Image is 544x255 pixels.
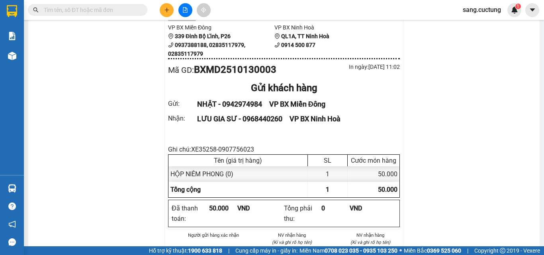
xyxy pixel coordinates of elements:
[168,113,197,123] div: Nhận :
[517,4,519,9] span: 1
[284,62,400,71] div: In ngày: [DATE] 11:02
[325,247,397,254] strong: 0708 023 035 - 0935 103 250
[350,157,397,164] div: Cước món hàng
[274,33,280,39] span: environment
[160,3,174,17] button: plus
[170,186,201,193] span: Tổng cộng
[348,166,399,182] div: 50.000
[4,34,55,43] li: VP BX Miền Đông
[399,249,402,252] span: ⚪️
[44,6,138,14] input: Tìm tên, số ĐT hoặc mã đơn
[197,99,390,110] div: NHẬT - 0942974984 VP BX Miền Đông
[55,44,98,59] b: QL1A, TT Ninh Hoà
[188,247,222,254] strong: 1900 633 818
[201,7,206,13] span: aim
[404,246,461,255] span: Miền Bắc
[262,232,322,239] li: NV nhận hàng
[4,4,115,19] li: Cúc Tùng
[55,34,106,43] li: VP BX Ninh Hoà
[237,203,266,213] div: VND
[284,203,321,223] div: Tổng phải thu :
[308,166,348,182] div: 1
[350,239,390,245] i: (Kí và ghi rõ họ tên)
[281,42,315,48] b: 0914 500 877
[235,246,297,255] span: Cung cấp máy in - giấy in:
[194,64,276,75] b: BXMD2510130003
[168,42,245,57] b: 0937388188, 02835117979, 02835117979
[172,203,209,223] div: Đã thanh toán :
[529,6,536,14] span: caret-down
[170,157,305,164] div: Tên (giá trị hàng)
[209,203,237,213] div: 50.000
[164,7,170,13] span: plus
[274,23,381,32] li: VP BX Ninh Hoà
[8,238,16,246] span: message
[511,6,518,14] img: icon-new-feature
[8,184,16,193] img: warehouse-icon
[182,7,188,13] span: file-add
[378,186,397,193] span: 50.000
[4,44,42,59] b: 339 Đinh Bộ Lĩnh, P26
[7,5,17,17] img: logo-vxr
[170,170,233,178] span: HỘP NIÊM PHONG (0)
[281,33,329,39] b: QL1A, TT Ninh Hoà
[168,99,197,109] div: Gửi :
[8,52,16,60] img: warehouse-icon
[500,248,505,253] span: copyright
[168,33,174,39] span: environment
[168,81,400,96] div: Gửi khách hàng
[456,5,507,15] span: sang.cuctung
[168,42,174,48] span: phone
[274,42,280,48] span: phone
[168,23,274,32] li: VP BX Miền Đông
[4,44,10,50] span: environment
[8,32,16,40] img: solution-icon
[272,239,312,245] i: (Kí và ghi rõ họ tên)
[340,232,400,239] li: NV nhận hàng
[321,203,350,213] div: 0
[515,4,521,9] sup: 1
[33,7,39,13] span: search
[228,246,229,255] span: |
[168,65,194,75] span: Mã GD :
[197,3,211,17] button: aim
[326,186,329,193] span: 1
[8,202,16,210] span: question-circle
[55,44,61,50] span: environment
[168,144,400,154] div: Ghi chú: XE35258-0907756023
[350,203,378,213] div: VND
[197,113,390,125] div: LƯU GIA SƯ - 0968440260 VP BX Ninh Hoà
[8,220,16,228] span: notification
[525,3,539,17] button: caret-down
[310,157,345,164] div: SL
[427,247,461,254] strong: 0369 525 060
[299,246,397,255] span: Miền Nam
[178,3,192,17] button: file-add
[149,246,222,255] span: Hỗ trợ kỹ thuật:
[184,232,243,239] li: Người gửi hàng xác nhận
[467,246,468,255] span: |
[175,33,231,39] b: 339 Đinh Bộ Lĩnh, P26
